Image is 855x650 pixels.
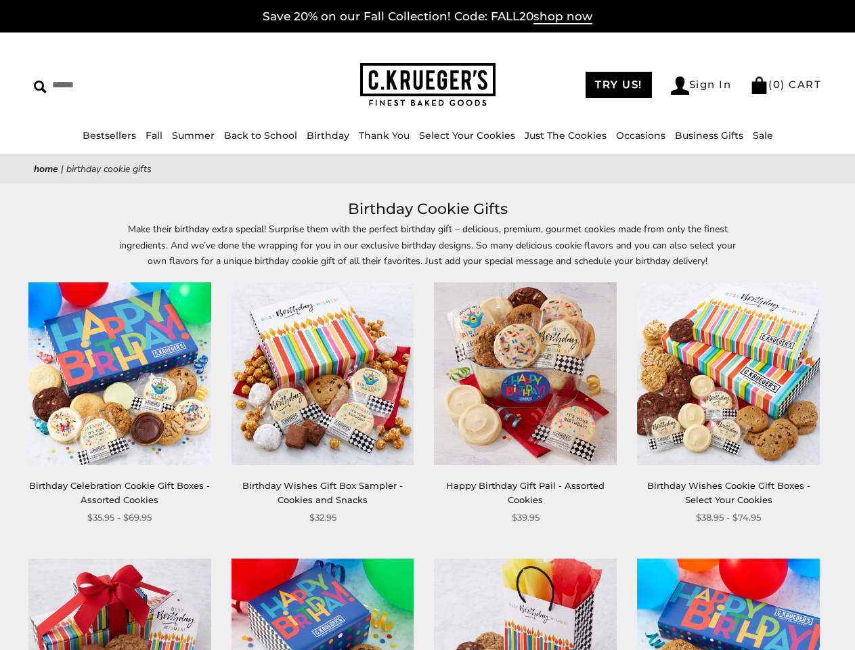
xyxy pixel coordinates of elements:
span: $39.95 [512,511,540,525]
img: Search [34,81,47,93]
img: Birthday Wishes Gift Box Sampler - Cookies and Snacks [232,282,414,465]
nav: breadcrumbs [34,161,821,177]
a: Birthday Celebration Cookie Gift Boxes - Assorted Cookies [29,480,210,505]
h1: Birthday Cookie Gifts [54,197,801,221]
a: Birthday [307,129,349,142]
a: Business Gifts [675,129,743,142]
img: Happy Birthday Gift Pail - Assorted Cookies [434,282,617,465]
a: Just The Cookies [525,129,607,142]
a: Birthday Wishes Gift Box Sampler - Cookies and Snacks [242,480,403,505]
a: Home [34,162,58,175]
a: Thank You [359,129,410,142]
a: Sign In [671,77,732,95]
img: C.KRUEGER'S [360,63,496,107]
span: $35.95 - $69.95 [87,511,152,525]
a: Select Your Cookies [419,129,515,142]
a: Happy Birthday Gift Pail - Assorted Cookies [446,480,605,505]
a: Occasions [616,129,665,142]
a: Fall [146,129,162,142]
span: | [61,162,64,175]
img: Birthday Celebration Cookie Gift Boxes - Assorted Cookies [28,282,211,465]
a: Summer [172,129,215,142]
a: TRY US! [586,72,652,98]
img: Birthday Wishes Cookie Gift Boxes - Select Your Cookies [637,282,820,465]
span: shop now [533,9,592,24]
a: Bestsellers [83,129,136,142]
p: Make their birthday extra special! Surprise them with the perfect birthday gift – delicious, prem... [116,221,739,268]
span: $32.95 [309,511,336,525]
a: Back to School [224,129,297,142]
a: Sale [753,129,773,142]
span: 0 [773,78,781,91]
span: $38.95 - $74.95 [696,511,761,525]
img: Bag [750,77,768,94]
span: Birthday Cookie Gifts [66,162,152,175]
img: Account [671,77,689,95]
input: Search [34,74,214,95]
a: Birthday Wishes Cookie Gift Boxes - Select Your Cookies [647,480,810,505]
a: Save 20% on our Fall Collection! Code: FALL20shop now [263,9,592,24]
a: (0) CART [750,78,821,91]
